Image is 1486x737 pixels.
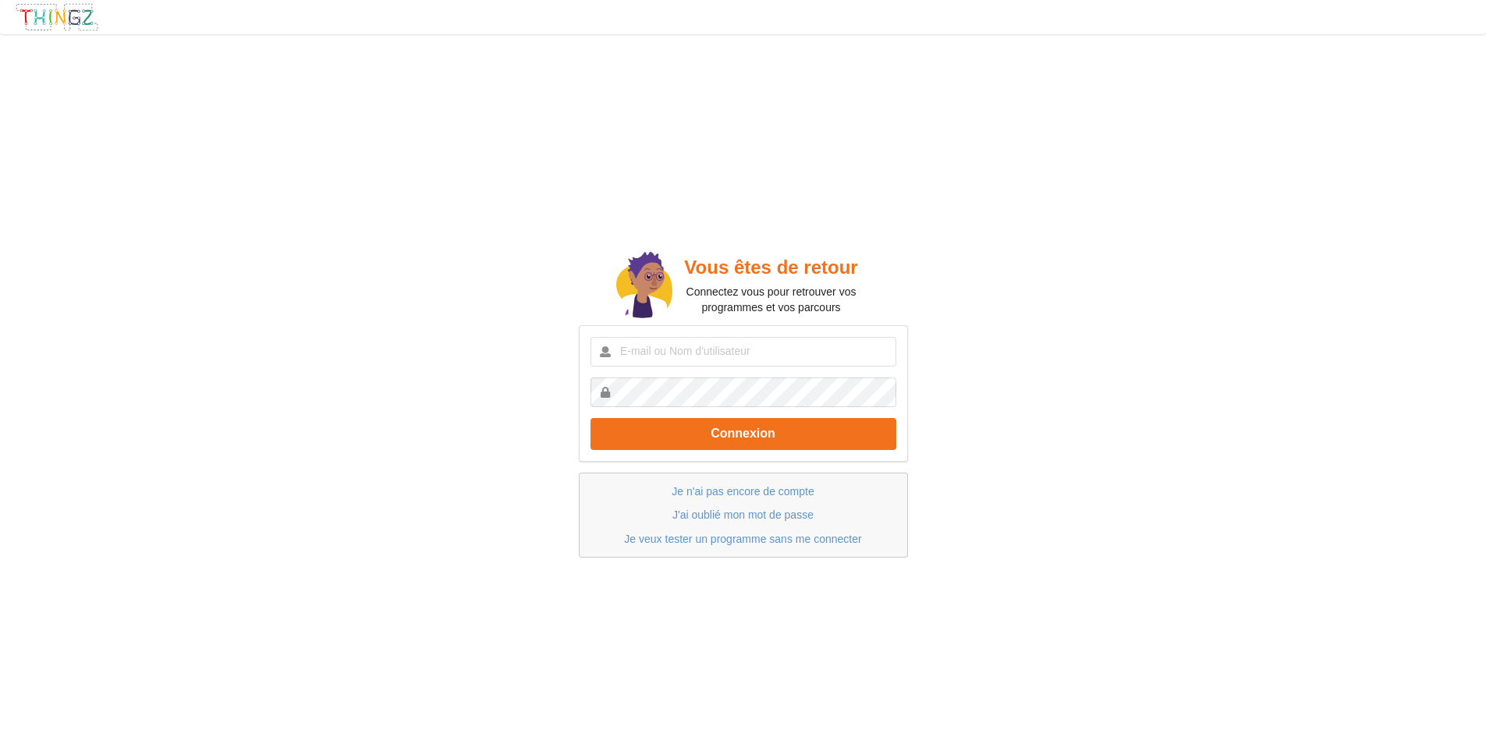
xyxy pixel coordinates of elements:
button: Connexion [590,418,896,450]
img: thingz_logo.png [15,2,99,32]
a: Je n'ai pas encore de compte [672,485,814,498]
p: Connectez vous pour retrouver vos programmes et vos parcours [672,284,870,315]
a: J'ai oublié mon mot de passe [672,508,814,521]
input: E-mail ou Nom d'utilisateur [590,337,896,367]
h2: Vous êtes de retour [672,256,870,280]
a: Je veux tester un programme sans me connecter [624,533,861,545]
img: doc.svg [616,252,672,321]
